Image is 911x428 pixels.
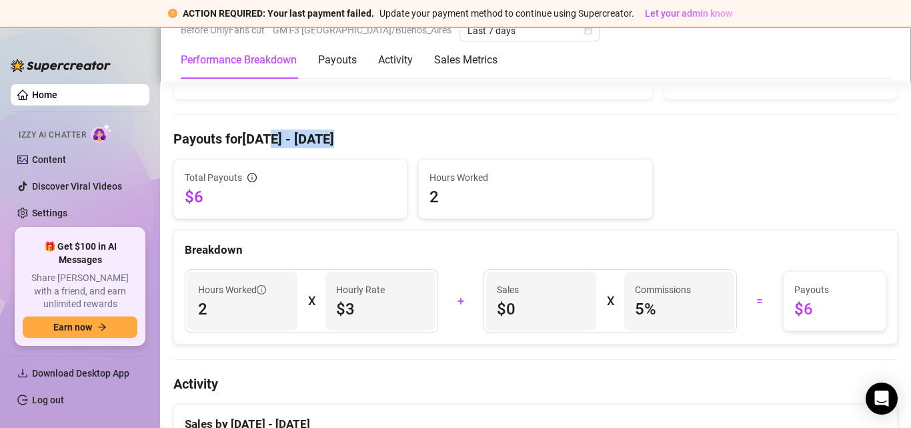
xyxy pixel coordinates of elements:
img: logo-BBDzfeDw.svg [11,59,111,72]
span: Hours Worked [429,170,641,185]
span: Before OnlyFans cut [181,20,265,40]
span: Download Desktop App [32,368,129,379]
div: Open Intercom Messenger [866,383,898,415]
span: info-circle [247,173,257,182]
div: X [308,290,315,312]
strong: ACTION REQUIRED: Your last payment failed. [183,8,374,19]
span: Izzy AI Chatter [19,129,86,142]
article: Commissions [635,282,691,297]
div: = [745,290,775,312]
span: calendar [584,27,592,35]
span: 5 % [635,298,724,320]
a: Log out [32,395,64,405]
a: Settings [32,208,67,218]
div: + [446,290,476,312]
div: Sales Metrics [434,52,498,68]
a: Discover Viral Videos [32,181,122,192]
a: Content [32,154,66,165]
div: X [607,290,614,312]
h4: Payouts for [DATE] - [DATE] [173,130,898,148]
span: info-circle [257,285,266,294]
div: Activity [378,52,413,68]
img: AI Chatter [91,124,112,143]
h4: Activity [173,375,898,393]
span: $3 [336,298,425,320]
div: Performance Breakdown [181,52,297,68]
div: Payouts [318,52,357,68]
span: Earn now [53,322,92,333]
article: Hourly Rate [336,282,385,297]
div: Breakdown [185,241,886,259]
span: Total Payouts [185,170,242,185]
span: Update your payment method to continue using Supercreator. [379,8,634,19]
a: Home [32,89,57,100]
span: Payouts [794,282,875,297]
span: Hours Worked [198,282,266,297]
span: 🎁 Get $100 in AI Messages [23,240,137,266]
span: $6 [794,298,875,320]
span: arrow-right [97,323,107,332]
span: Last 7 days [468,21,592,41]
span: Let your admin know [645,8,732,19]
span: $0 [497,298,586,320]
span: 2 [198,298,287,320]
span: $6 [185,186,396,208]
span: download [17,368,28,379]
span: 2 [429,186,641,208]
span: Share [PERSON_NAME] with a friend, and earn unlimited rewards [23,272,137,311]
span: GMT-3 [GEOGRAPHIC_DATA]/Buenos_Aires [273,20,451,40]
span: exclamation-circle [168,9,177,18]
span: Sales [497,282,586,297]
button: Let your admin know [640,5,738,21]
button: Earn nowarrow-right [23,316,137,338]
